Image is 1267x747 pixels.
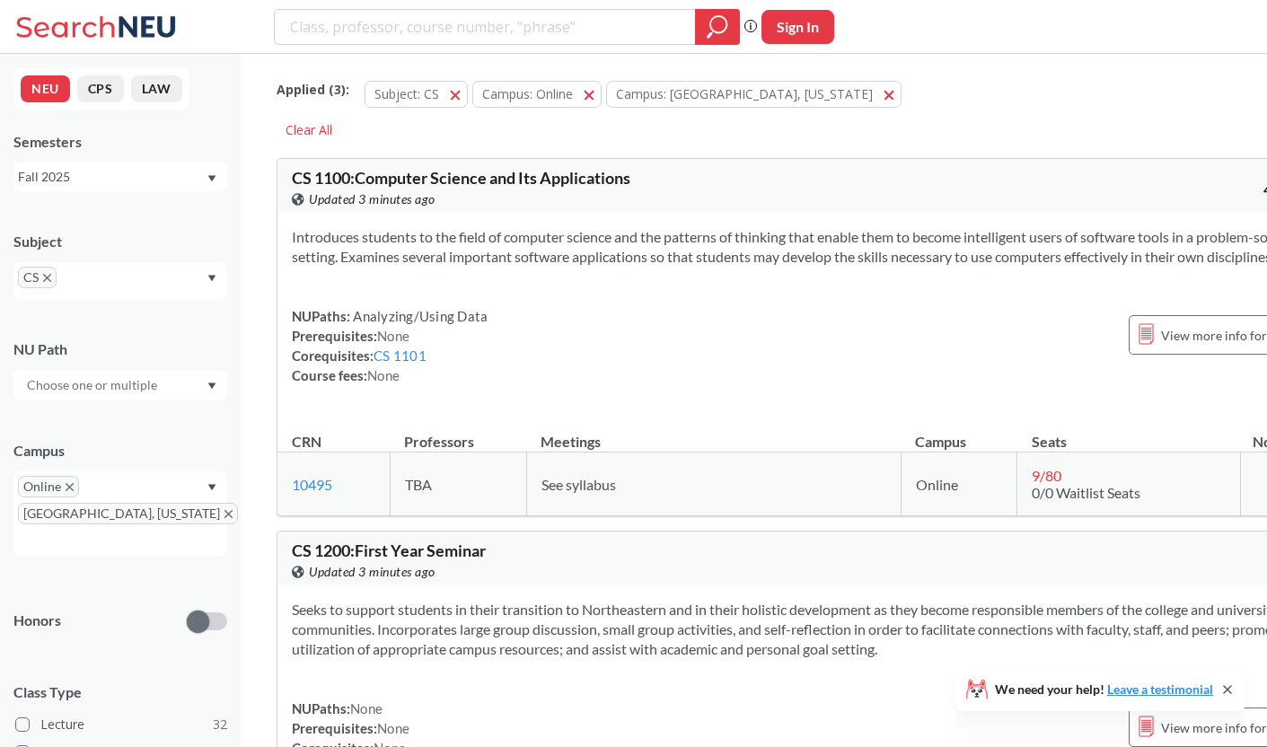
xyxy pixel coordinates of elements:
div: Semesters [13,132,227,152]
span: None [377,328,409,344]
a: 10495 [292,476,332,493]
td: TBA [390,453,526,516]
div: OnlineX to remove pill[GEOGRAPHIC_DATA], [US_STATE]X to remove pillDropdown arrow [13,471,227,556]
span: 0/0 Waitlist Seats [1032,484,1140,501]
span: CSX to remove pill [18,267,57,288]
th: Campus [901,414,1016,453]
th: Professors [390,414,526,453]
button: Campus: [GEOGRAPHIC_DATA], [US_STATE] [606,81,902,108]
span: 9 / 80 [1032,467,1061,484]
span: CS 1200 : First Year Seminar [292,540,486,560]
a: CS 1101 [374,347,427,364]
button: CPS [77,75,124,102]
svg: Dropdown arrow [207,382,216,390]
a: Leave a testimonial [1107,681,1213,697]
span: Class Type [13,682,227,702]
svg: X to remove pill [43,274,51,282]
div: CRN [292,432,321,452]
span: Updated 3 minutes ago [309,189,436,209]
th: Meetings [526,414,901,453]
div: Clear All [277,117,341,144]
div: Campus [13,441,227,461]
div: NU Path [13,339,227,359]
span: Applied ( 3 ): [277,80,349,100]
span: Updated 3 minutes ago [309,562,436,582]
div: Fall 2025Dropdown arrow [13,163,227,191]
th: Seats [1017,414,1241,453]
span: Campus: Online [482,85,573,102]
span: We need your help! [995,683,1213,696]
svg: X to remove pill [224,510,233,518]
td: Online [901,453,1016,516]
button: NEU [21,75,70,102]
button: LAW [131,75,182,102]
div: Subject [13,232,227,251]
div: CSX to remove pillDropdown arrow [13,262,227,299]
svg: Dropdown arrow [207,275,216,282]
p: Honors [13,611,61,631]
span: 32 [213,715,227,734]
svg: X to remove pill [66,483,74,491]
button: Subject: CS [365,81,468,108]
div: magnifying glass [695,9,740,45]
button: Sign In [761,10,834,44]
button: Campus: Online [472,81,602,108]
div: NUPaths: Prerequisites: Corequisites: Course fees: [292,306,488,385]
span: Analyzing/Using Data [350,308,488,324]
span: Subject: CS [374,85,439,102]
div: Dropdown arrow [13,370,227,400]
span: [GEOGRAPHIC_DATA], [US_STATE]X to remove pill [18,503,238,524]
svg: Dropdown arrow [207,175,216,182]
input: Class, professor, course number, "phrase" [288,12,682,42]
span: Campus: [GEOGRAPHIC_DATA], [US_STATE] [616,85,873,102]
span: None [367,367,400,383]
span: None [377,720,409,736]
svg: Dropdown arrow [207,484,216,491]
svg: magnifying glass [707,14,728,40]
span: None [350,700,383,716]
span: See syllabus [541,476,616,493]
span: CS 1100 : Computer Science and Its Applications [292,168,630,188]
input: Choose one or multiple [18,374,169,396]
span: OnlineX to remove pill [18,476,79,497]
label: Lecture [15,713,227,736]
div: Fall 2025 [18,167,206,187]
